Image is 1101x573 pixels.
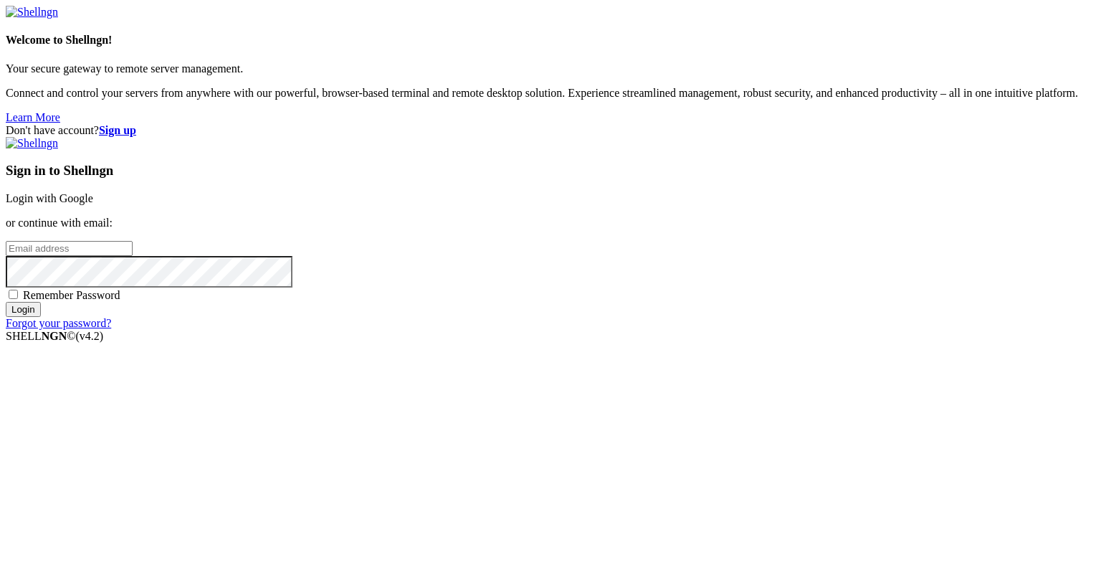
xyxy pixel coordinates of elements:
[6,163,1095,179] h3: Sign in to Shellngn
[6,111,60,123] a: Learn More
[23,289,120,301] span: Remember Password
[76,330,104,342] span: 4.2.0
[6,241,133,256] input: Email address
[6,62,1095,75] p: Your secure gateway to remote server management.
[6,192,93,204] a: Login with Google
[9,290,18,299] input: Remember Password
[42,330,67,342] b: NGN
[6,87,1095,100] p: Connect and control your servers from anywhere with our powerful, browser-based terminal and remo...
[6,217,1095,229] p: or continue with email:
[99,124,136,136] a: Sign up
[6,330,103,342] span: SHELL ©
[6,317,111,329] a: Forgot your password?
[6,124,1095,137] div: Don't have account?
[6,34,1095,47] h4: Welcome to Shellngn!
[6,302,41,317] input: Login
[6,137,58,150] img: Shellngn
[6,6,58,19] img: Shellngn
